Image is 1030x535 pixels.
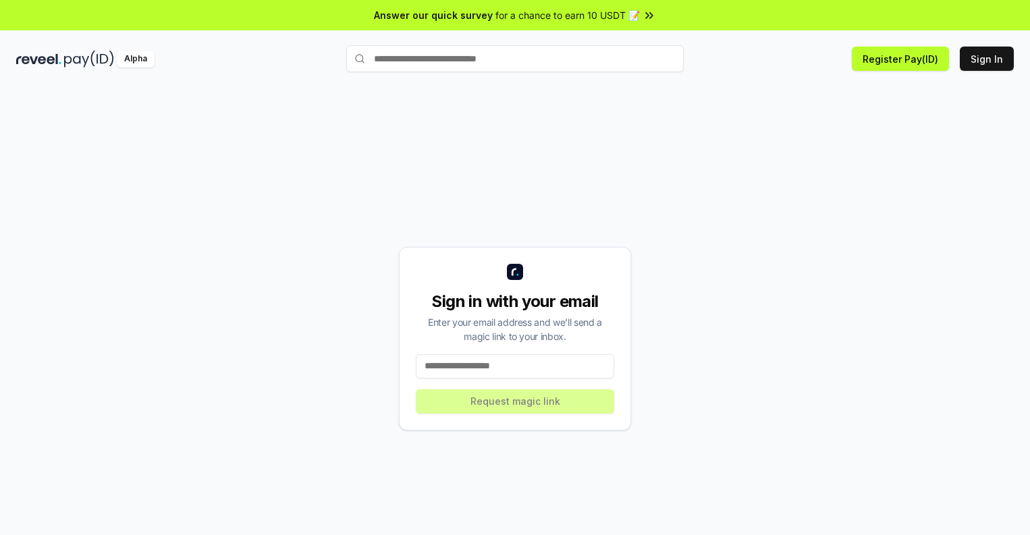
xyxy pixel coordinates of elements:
div: Enter your email address and we’ll send a magic link to your inbox. [416,315,614,343]
div: Alpha [117,51,155,67]
img: logo_small [507,264,523,280]
img: pay_id [64,51,114,67]
span: for a chance to earn 10 USDT 📝 [495,8,640,22]
div: Sign in with your email [416,291,614,312]
button: Sign In [960,47,1014,71]
span: Answer our quick survey [374,8,493,22]
button: Register Pay(ID) [852,47,949,71]
img: reveel_dark [16,51,61,67]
